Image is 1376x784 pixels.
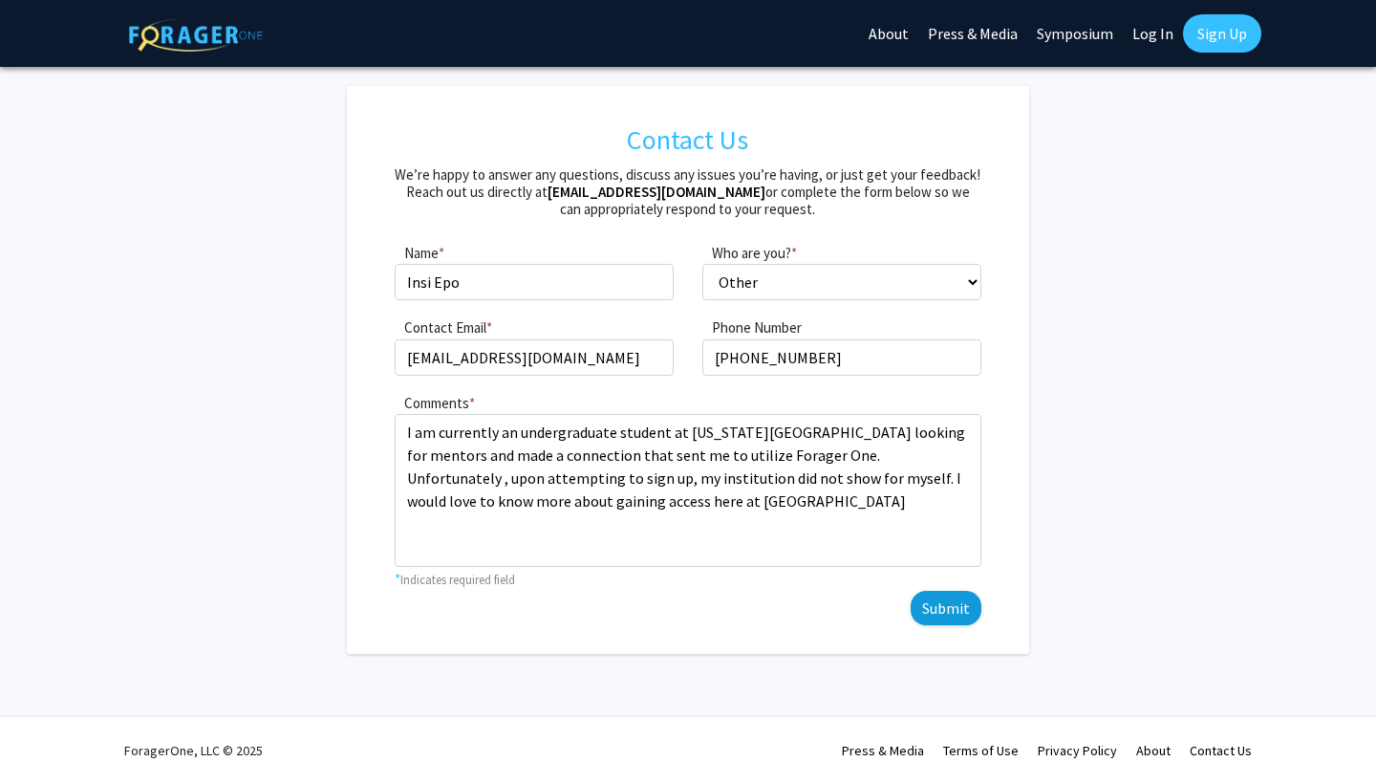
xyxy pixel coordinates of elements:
input: What's your full name? [395,264,674,300]
a: Contact Us [1190,742,1252,759]
label: Name [395,243,439,265]
a: Press & Media [842,742,924,759]
iframe: Chat [14,698,81,770]
button: Submit [911,591,981,625]
label: Comments [395,393,469,415]
div: ForagerOne, LLC © 2025 [124,717,263,784]
label: Who are you? [702,243,791,265]
input: What phone number can we reach you at? [702,339,981,376]
h5: We’re happy to answer any questions, discuss any issues you’re having, or just get your feedback!... [395,166,980,218]
label: Phone Number [702,317,802,339]
a: [EMAIL_ADDRESS][DOMAIN_NAME] [548,183,765,201]
h1: Contact Us [395,115,980,166]
label: Contact Email [395,317,486,339]
a: About [1136,742,1171,759]
input: What's your email? [395,339,674,376]
img: ForagerOne Logo [129,18,263,52]
a: Privacy Policy [1038,742,1117,759]
a: Terms of Use [943,742,1019,759]
small: Indicates required field [400,572,515,587]
a: Sign Up [1183,14,1261,53]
